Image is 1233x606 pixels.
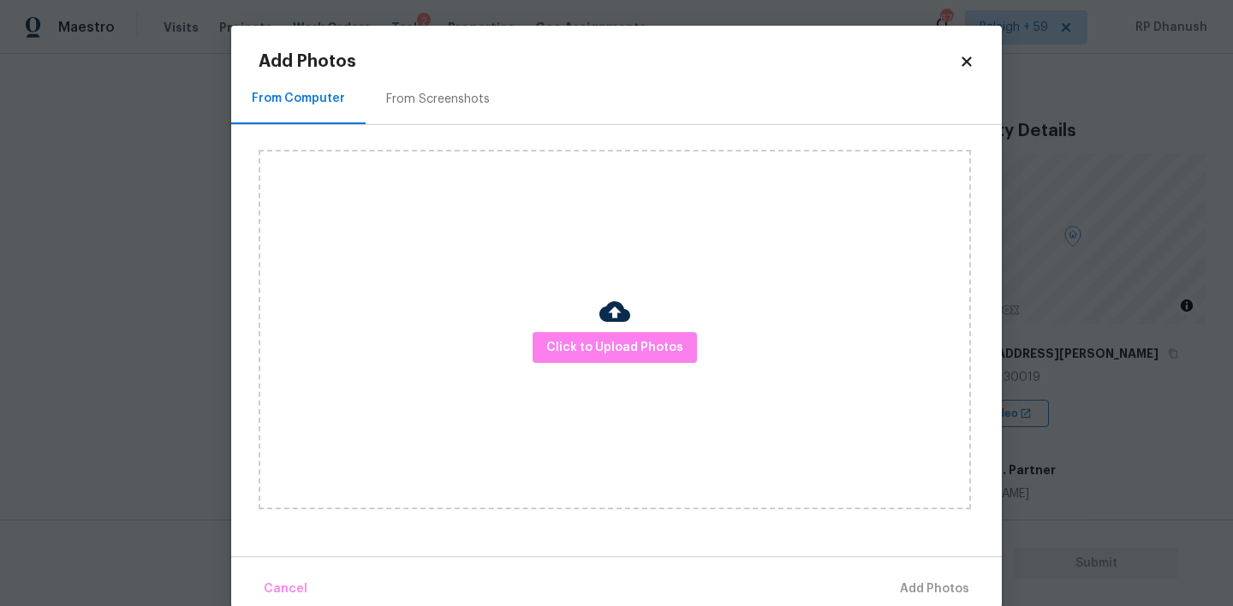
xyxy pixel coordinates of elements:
div: From Computer [252,90,345,107]
h2: Add Photos [259,53,959,70]
span: Cancel [264,579,307,600]
button: Click to Upload Photos [533,332,697,364]
div: From Screenshots [386,91,490,108]
img: Cloud Upload Icon [599,296,630,327]
span: Click to Upload Photos [546,337,683,359]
